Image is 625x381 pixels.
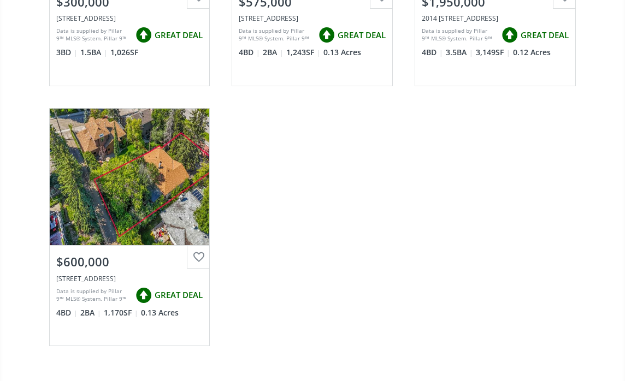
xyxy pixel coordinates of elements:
[155,289,203,301] span: GREAT DEAL
[513,47,551,58] span: 0.12 Acres
[446,47,473,58] span: 3.5 BA
[263,47,284,58] span: 2 BA
[422,14,569,23] div: 2014 30 Avenue SW, Calgary, AB T2T 1R2
[38,97,221,357] a: $600,000[STREET_ADDRESS]Data is supplied by Pillar 9™ MLS® System. Pillar 9™ is the owner of the ...
[422,27,496,43] div: Data is supplied by Pillar 9™ MLS® System. Pillar 9™ is the owner of the copyright in its MLS® Sy...
[239,47,260,58] span: 4 BD
[323,47,361,58] span: 0.13 Acres
[80,47,108,58] span: 1.5 BA
[56,47,78,58] span: 3 BD
[110,47,138,58] span: 1,026 SF
[56,307,78,318] span: 4 BD
[476,47,510,58] span: 3,149 SF
[56,287,131,303] div: Data is supplied by Pillar 9™ MLS® System. Pillar 9™ is the owner of the copyright in its MLS® Sy...
[141,307,179,318] span: 0.13 Acres
[286,47,321,58] span: 1,243 SF
[521,29,569,41] span: GREAT DEAL
[338,29,386,41] span: GREAT DEAL
[155,29,203,41] span: GREAT DEAL
[133,24,155,46] img: rating icon
[133,284,155,306] img: rating icon
[56,274,203,283] div: 1516 24 Street NW, Calgary, AB T2N 2P9
[56,253,203,270] div: $600,000
[104,307,138,318] span: 1,170 SF
[499,24,521,46] img: rating icon
[56,27,131,43] div: Data is supplied by Pillar 9™ MLS® System. Pillar 9™ is the owner of the copyright in its MLS® Sy...
[316,24,338,46] img: rating icon
[56,14,203,23] div: 4531 7 Avenue SE #15, Calgary, AB T2G 2Y9
[239,14,386,23] div: 4916 Norquay Drive NW, Calgary, AB T2K 2L3
[80,307,101,318] span: 2 BA
[422,47,443,58] span: 4 BD
[239,27,313,43] div: Data is supplied by Pillar 9™ MLS® System. Pillar 9™ is the owner of the copyright in its MLS® Sy...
